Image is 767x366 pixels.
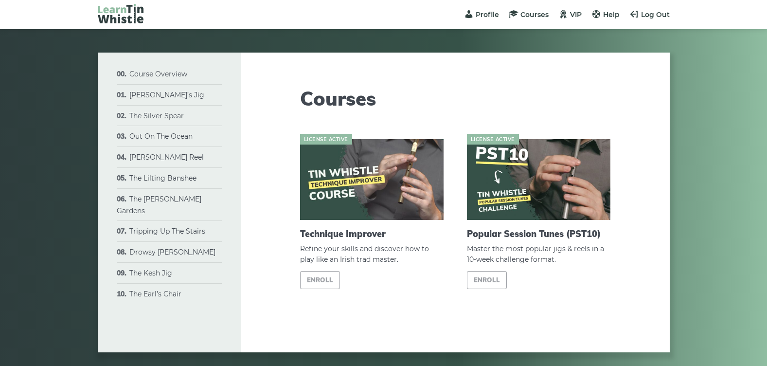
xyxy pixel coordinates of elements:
a: Enroll [467,271,507,289]
a: Enroll [300,271,340,289]
a: The Lilting Banshee [129,174,196,183]
a: Out On The Ocean [129,132,193,141]
a: Tripping Up The Stairs [129,227,205,236]
a: [PERSON_NAME]’s Jig [129,91,204,99]
span: Courses [520,10,549,19]
a: The Earl’s Chair [129,290,181,298]
span: Master the most popular jigs & reels in a 10-week challenge format. [467,243,610,266]
span: Help [603,10,620,19]
a: The Kesh Jig [129,269,172,277]
a: Courses [509,10,549,19]
span: VIP [570,10,582,19]
a: Drowsy [PERSON_NAME] [129,248,215,256]
a: Log Out [629,10,670,19]
a: The Silver Spear [129,111,184,120]
span: Refine your skills and discover how to play like an Irish trad master. [300,243,444,266]
a: [PERSON_NAME] Reel [129,153,204,162]
span: Log Out [641,10,670,19]
a: Course Overview [129,70,187,78]
img: LearnTinWhistle.com [98,4,143,23]
span: License active [300,134,352,145]
h2: Technique Improver [300,229,444,239]
a: The [PERSON_NAME] Gardens [117,195,201,215]
img: pst10-course-cover-540x304.jpg [467,139,610,220]
span: License active [467,134,519,145]
span: Profile [476,10,499,19]
h1: Courses [300,87,610,110]
a: VIP [558,10,582,19]
img: course-cover-540x304.jpg [300,139,444,220]
h2: Popular Session Tunes (PST10) [467,229,610,239]
a: Profile [464,10,499,19]
a: Help [591,10,620,19]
